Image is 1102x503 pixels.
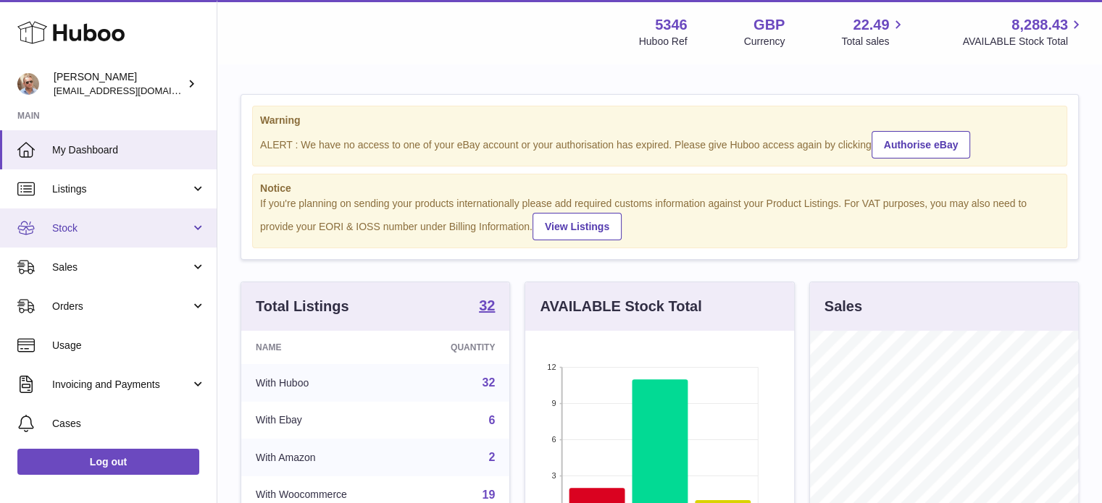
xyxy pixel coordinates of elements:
[872,131,971,158] a: Authorise eBay
[408,331,510,364] th: Quantity
[655,15,688,35] strong: 5346
[853,15,889,35] span: 22.49
[488,414,495,426] a: 6
[744,35,785,48] div: Currency
[552,471,556,480] text: 3
[241,364,408,402] td: With Huboo
[260,182,1059,195] strong: Notice
[841,15,906,48] a: 22.49 Total sales
[54,70,184,98] div: [PERSON_NAME]
[552,399,556,407] text: 9
[241,331,408,364] th: Name
[825,297,862,316] h3: Sales
[483,376,496,389] a: 32
[1011,15,1068,35] span: 8,288.43
[256,297,349,316] h3: Total Listings
[260,129,1059,158] div: ALERT : We have no access to one of your eBay account or your authorisation has expired. Please g...
[540,297,701,316] h3: AVAILABLE Stock Total
[260,114,1059,127] strong: Warning
[962,35,1085,48] span: AVAILABLE Stock Total
[639,35,688,48] div: Huboo Ref
[241,402,408,439] td: With Ebay
[52,378,191,392] span: Invoicing and Payments
[479,298,495,316] a: 32
[241,439,408,476] td: With Amazon
[260,197,1059,240] div: If you're planning on sending your products internationally please add required customs informati...
[754,15,785,35] strong: GBP
[483,489,496,501] a: 19
[479,298,495,313] strong: 32
[841,35,906,48] span: Total sales
[17,449,199,475] a: Log out
[552,435,556,444] text: 6
[533,213,622,240] a: View Listings
[17,73,39,95] img: support@radoneltd.co.uk
[52,261,191,274] span: Sales
[52,417,206,431] span: Cases
[52,221,191,235] span: Stock
[52,300,191,313] span: Orders
[488,451,495,463] a: 2
[52,182,191,196] span: Listings
[52,339,206,352] span: Usage
[52,143,206,157] span: My Dashboard
[548,363,556,371] text: 12
[962,15,1085,48] a: 8,288.43 AVAILABLE Stock Total
[54,85,213,96] span: [EMAIL_ADDRESS][DOMAIN_NAME]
